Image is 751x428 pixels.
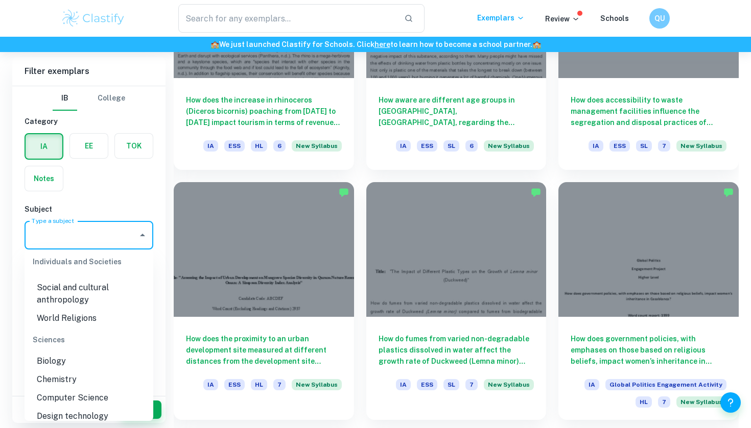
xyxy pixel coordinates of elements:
[70,134,108,158] button: EE
[25,116,153,127] h6: Category
[186,333,342,367] h6: How does the proximity to an urban development site measured at different distances from the deve...
[654,13,666,24] h6: QU
[417,140,437,152] span: ESS
[465,140,478,152] span: 6
[636,140,652,152] span: SL
[292,140,342,152] span: New Syllabus
[273,140,286,152] span: 6
[584,379,599,390] span: IA
[186,94,342,128] h6: How does the increase in rhinoceros (Diceros bicornis) poaching from [DATE] to [DATE] impact tour...
[32,216,74,225] label: Type a subject
[251,140,267,152] span: HL
[339,187,349,197] img: Marked
[600,14,629,22] a: Schools
[676,140,726,152] span: New Syllabus
[53,86,77,111] button: IB
[589,140,603,152] span: IA
[558,182,739,420] a: How does government policies, with emphases on those based on religious beliefs, impact women’s i...
[609,140,630,152] span: ESS
[25,370,153,389] li: Chemistry
[720,392,741,413] button: Help and Feedback
[98,86,125,111] button: College
[532,40,541,48] span: 🏫
[417,379,437,390] span: ESS
[203,140,218,152] span: IA
[25,352,153,370] li: Biology
[484,140,534,152] span: New Syllabus
[178,4,396,33] input: Search for any exemplars...
[210,40,219,48] span: 🏫
[115,134,153,158] button: TOK
[25,279,153,309] li: Social and cultural anthropology
[203,379,218,390] span: IA
[484,140,534,158] div: Starting from the May 2026 session, the ESS IA requirements have changed. We created this exempla...
[676,140,726,158] div: Starting from the May 2026 session, the ESS IA requirements have changed. We created this exempla...
[12,57,166,86] h6: Filter exemplars
[292,379,342,390] span: New Syllabus
[531,187,541,197] img: Marked
[25,249,153,274] div: Individuals and Societies
[292,379,342,396] div: Starting from the May 2026 session, the ESS IA requirements have changed. We created this exempla...
[135,228,150,242] button: Close
[53,86,125,111] div: Filter type choice
[25,407,153,425] li: Design technology
[396,379,411,390] span: IA
[477,12,525,23] p: Exemplars
[366,182,547,420] a: How do fumes from varied non-degradable plastics dissolved in water affect the growth rate of Duc...
[723,187,734,197] img: Marked
[465,379,478,390] span: 7
[443,379,459,390] span: SL
[25,389,153,407] li: Computer Science
[676,396,726,408] span: New Syllabus
[379,94,534,128] h6: How aware are different age groups in [GEOGRAPHIC_DATA], [GEOGRAPHIC_DATA], regarding the effects...
[571,94,726,128] h6: How does accessibility to waste management facilities influence the segregation and disposal prac...
[649,8,670,29] button: QU
[374,40,390,48] a: here
[605,379,726,390] span: Global Politics Engagement Activity
[443,140,459,152] span: SL
[292,140,342,158] div: Starting from the May 2026 session, the ESS IA requirements have changed. We created this exempla...
[224,379,245,390] span: ESS
[26,134,62,159] button: IA
[25,204,153,215] h6: Subject
[2,39,749,50] h6: We just launched Clastify for Schools. Click to learn how to become a school partner.
[273,379,286,390] span: 7
[676,396,726,408] div: Starting from the May 2026 session, the Global Politics Engagement Activity requirements have cha...
[61,8,126,29] img: Clastify logo
[25,309,153,328] li: World Religions
[658,396,670,408] span: 7
[25,328,153,352] div: Sciences
[396,140,411,152] span: IA
[545,13,580,24] p: Review
[379,333,534,367] h6: How do fumes from varied non-degradable plastics dissolved in water affect the growth rate of Duc...
[174,182,354,420] a: How does the proximity to an urban development site measured at different distances from the deve...
[251,379,267,390] span: HL
[224,140,245,152] span: ESS
[25,166,63,191] button: Notes
[484,379,534,390] span: New Syllabus
[658,140,670,152] span: 7
[636,396,652,408] span: HL
[571,333,726,367] h6: How does government policies, with emphases on those based on religious beliefs, impact women’s i...
[484,379,534,396] div: Starting from the May 2026 session, the ESS IA requirements have changed. We created this exempla...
